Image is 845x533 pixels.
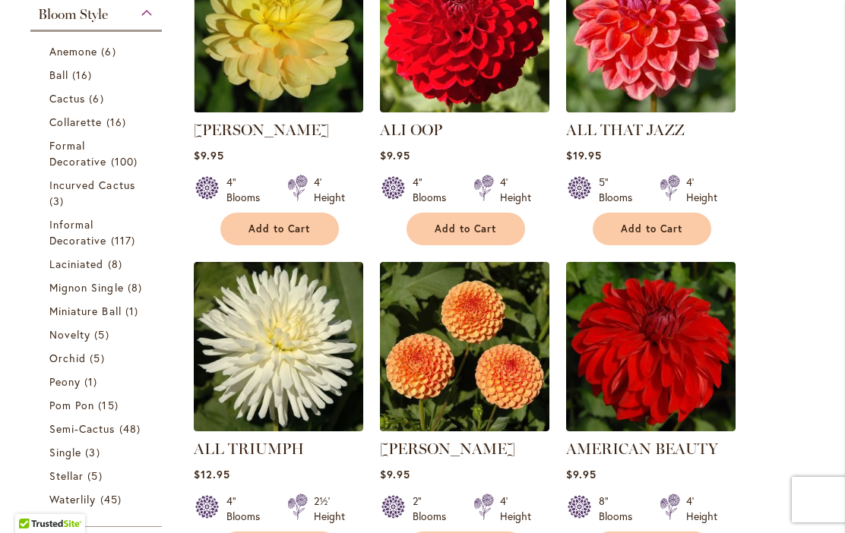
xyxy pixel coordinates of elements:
[49,280,124,295] span: Mignon Single
[119,421,144,437] span: 48
[566,467,597,481] span: $9.95
[314,494,345,524] div: 2½' Height
[49,468,84,483] span: Stellar
[98,397,122,413] span: 15
[49,398,94,412] span: Pom Pon
[49,492,96,506] span: Waterlily
[194,440,304,458] a: ALL TRIUMPH
[72,67,96,83] span: 16
[686,494,717,524] div: 4' Height
[599,494,641,524] div: 8" Blooms
[49,351,86,365] span: Orchid
[49,445,81,459] span: Single
[49,421,147,437] a: Semi-Cactus 48
[593,213,711,245] button: Add to Cart
[49,67,147,83] a: Ball 16
[49,374,81,389] span: Peony
[566,148,602,162] span: $19.95
[413,494,455,524] div: 2" Blooms
[194,101,363,115] a: AHOY MATEY
[435,222,497,235] span: Add to Cart
[49,491,147,507] a: Waterlily 45
[49,279,147,295] a: Mignon Single 8
[49,137,147,169] a: Formal Decorative 100
[94,326,112,342] span: 5
[226,175,269,205] div: 4" Blooms
[49,44,97,58] span: Anemone
[49,397,147,413] a: Pom Pon 15
[100,491,125,507] span: 45
[49,177,147,209] a: Incurved Cactus 3
[49,90,147,106] a: Cactus 6
[599,175,641,205] div: 5" Blooms
[500,494,531,524] div: 4' Height
[686,175,717,205] div: 4' Height
[89,90,107,106] span: 6
[380,440,515,458] a: [PERSON_NAME]
[49,421,116,436] span: Semi-Cactus
[380,148,410,162] span: $9.95
[566,262,736,431] img: AMERICAN BEAUTY
[49,468,147,484] a: Stellar 5
[49,256,147,272] a: Laciniated 8
[49,257,104,271] span: Laciniated
[49,444,147,460] a: Single 3
[566,440,718,458] a: AMERICAN BEAUTY
[566,420,736,434] a: AMERICAN BEAUTY
[194,262,363,431] img: ALL TRIUMPH
[380,420,549,434] a: AMBER QUEEN
[90,350,108,366] span: 5
[49,327,90,342] span: Novelty
[49,326,147,342] a: Novelty 5
[85,444,103,460] span: 3
[125,303,142,319] span: 1
[49,350,147,366] a: Orchid 5
[194,121,329,139] a: [PERSON_NAME]
[49,91,85,106] span: Cactus
[380,101,549,115] a: ALI OOP
[38,6,108,23] span: Bloom Style
[11,479,54,522] iframe: Launch Accessibility Center
[49,115,103,129] span: Collarette
[380,121,442,139] a: ALI OOP
[49,138,107,169] span: Formal Decorative
[49,374,147,389] a: Peony 1
[49,303,147,319] a: Miniature Ball 1
[49,217,107,248] span: Informal Decorative
[407,213,525,245] button: Add to Cart
[194,148,224,162] span: $9.95
[194,420,363,434] a: ALL TRIUMPH
[413,175,455,205] div: 4" Blooms
[621,222,683,235] span: Add to Cart
[248,222,311,235] span: Add to Cart
[128,279,146,295] span: 8
[566,121,685,139] a: ALL THAT JAZZ
[49,178,135,192] span: Incurved Cactus
[500,175,531,205] div: 4' Height
[108,256,126,272] span: 8
[49,68,68,82] span: Ball
[106,114,130,130] span: 16
[101,43,119,59] span: 6
[226,494,269,524] div: 4" Blooms
[87,468,106,484] span: 5
[84,374,101,389] span: 1
[49,114,147,130] a: Collarette 16
[111,153,141,169] span: 100
[380,262,549,431] img: AMBER QUEEN
[49,193,68,209] span: 3
[49,304,122,318] span: Miniature Ball
[380,467,410,481] span: $9.95
[49,216,147,248] a: Informal Decorative 117
[314,175,345,205] div: 4' Height
[194,467,230,481] span: $12.95
[111,232,139,248] span: 117
[566,101,736,115] a: ALL THAT JAZZ
[220,213,339,245] button: Add to Cart
[49,43,147,59] a: Anemone 6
